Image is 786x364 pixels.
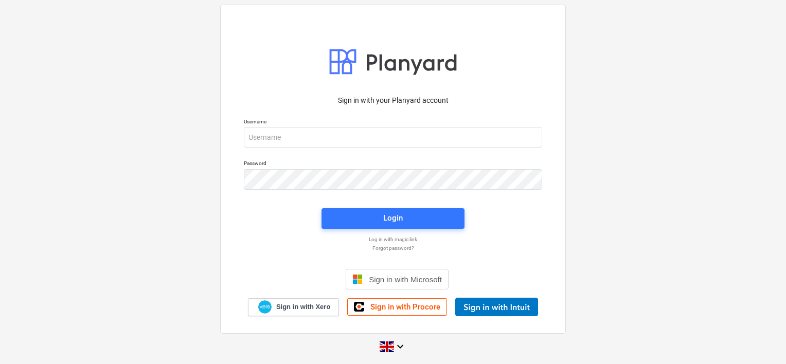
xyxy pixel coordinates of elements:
[239,245,547,251] a: Forgot password?
[369,275,442,284] span: Sign in with Microsoft
[321,208,465,229] button: Login
[258,300,272,314] img: Xero logo
[244,95,542,106] p: Sign in with your Planyard account
[248,298,340,316] a: Sign in with Xero
[383,211,403,225] div: Login
[394,340,406,353] i: keyboard_arrow_down
[276,302,330,312] span: Sign in with Xero
[239,236,547,243] a: Log in with magic link
[352,274,363,284] img: Microsoft logo
[244,127,542,148] input: Username
[347,298,447,316] a: Sign in with Procore
[244,118,542,127] p: Username
[244,160,542,169] p: Password
[370,302,440,312] span: Sign in with Procore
